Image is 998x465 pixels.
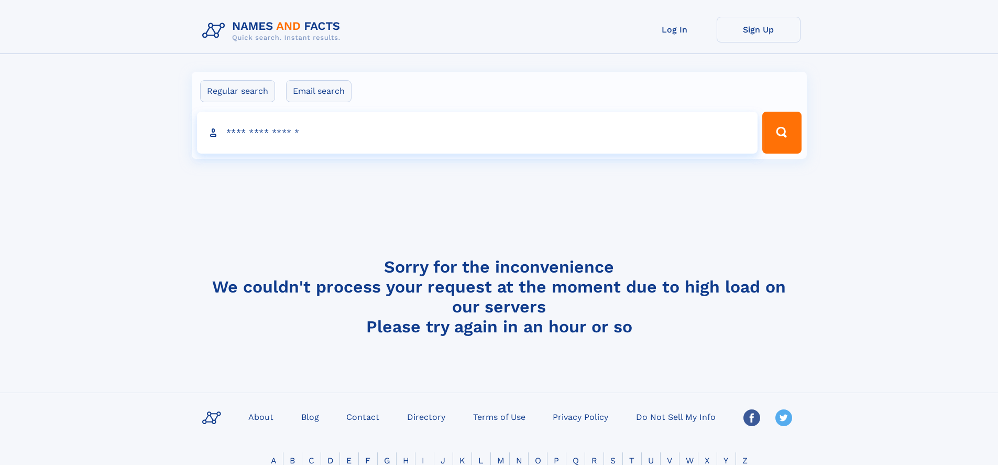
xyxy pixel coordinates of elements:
label: Regular search [200,80,275,102]
h4: Sorry for the inconvenience We couldn't process your request at the moment due to high load on ou... [198,257,800,337]
a: Privacy Policy [549,409,612,424]
img: Twitter [775,409,792,426]
a: Contact [342,409,383,424]
a: Sign Up [717,17,800,42]
a: Log In [633,17,717,42]
a: About [244,409,278,424]
a: Directory [403,409,449,424]
input: search input [197,112,758,154]
a: Terms of Use [469,409,530,424]
a: Do Not Sell My Info [632,409,720,424]
img: Facebook [743,409,760,426]
img: Logo Names and Facts [198,17,349,45]
a: Blog [297,409,323,424]
button: Search Button [762,112,801,154]
label: Email search [286,80,352,102]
